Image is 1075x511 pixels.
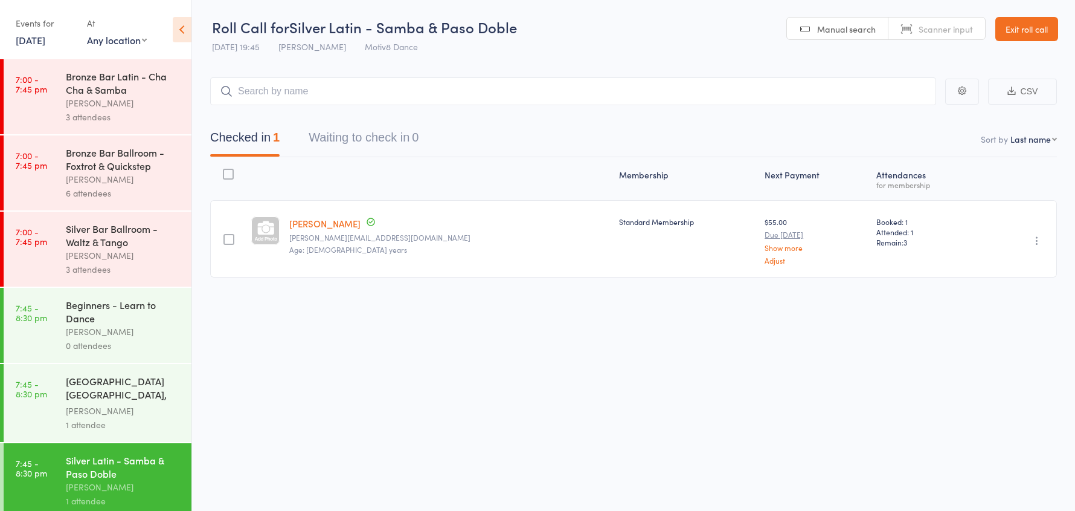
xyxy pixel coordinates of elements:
button: CSV [988,79,1057,105]
span: Silver Latin - Samba & Paso Doble [289,17,517,37]
div: [GEOGRAPHIC_DATA] [GEOGRAPHIC_DATA], West Coast Swing [66,374,181,404]
a: 7:45 -8:30 pm[GEOGRAPHIC_DATA] [GEOGRAPHIC_DATA], West Coast Swing[PERSON_NAME]1 attendee [4,364,191,442]
time: 7:45 - 8:30 pm [16,458,47,478]
button: Waiting to check in0 [309,125,419,157]
a: [PERSON_NAME] [289,217,361,230]
div: 0 [412,131,419,144]
div: [PERSON_NAME] [66,325,181,339]
div: 1 attendee [66,494,181,508]
div: Silver Bar Ballroom - Waltz & Tango [66,222,181,249]
button: Checked in1 [210,125,280,157]
div: [PERSON_NAME] [66,249,181,262]
span: 3 [903,237,907,247]
span: Booked: 1 [876,216,976,227]
div: [PERSON_NAME] [66,404,181,418]
span: Age: [DEMOGRAPHIC_DATA] years [289,244,407,255]
a: [DATE] [16,33,45,47]
span: [PERSON_NAME] [278,41,346,53]
time: 7:00 - 7:45 pm [16,151,47,170]
div: $55.00 [765,216,867,264]
div: 0 attendees [66,339,181,353]
div: Membership [614,163,760,195]
div: [PERSON_NAME] [66,480,181,494]
small: Due [DATE] [765,230,867,239]
small: donna.freeman04@outlook.com [289,233,609,242]
span: Motiv8 Dance [365,41,418,53]
a: 7:00 -7:45 pmBronze Bar Latin - Cha Cha & Samba[PERSON_NAME]3 attendees [4,59,191,134]
span: Remain: [876,237,976,247]
div: 3 attendees [66,262,181,276]
div: Any location [87,33,147,47]
div: At [87,13,147,33]
div: [PERSON_NAME] [66,172,181,186]
a: Exit roll call [995,17,1058,41]
div: Next Payment [760,163,871,195]
div: Last name [1010,133,1051,145]
div: 1 [273,131,280,144]
a: Show more [765,244,867,252]
div: Events for [16,13,75,33]
input: Search by name [210,77,936,105]
a: 7:45 -8:30 pmBeginners - Learn to Dance[PERSON_NAME]0 attendees [4,288,191,363]
span: [DATE] 19:45 [212,41,260,53]
a: 7:00 -7:45 pmSilver Bar Ballroom - Waltz & Tango[PERSON_NAME]3 attendees [4,212,191,287]
div: Bronze Bar Latin - Cha Cha & Samba [66,70,181,96]
div: 3 attendees [66,110,181,124]
div: for membership [876,181,976,189]
div: 6 attendees [66,186,181,200]
div: Bronze Bar Ballroom - Foxtrot & Quickstep [66,146,181,172]
div: Silver Latin - Samba & Paso Doble [66,454,181,480]
span: Manual search [817,23,876,35]
time: 7:45 - 8:30 pm [16,379,47,399]
div: [PERSON_NAME] [66,96,181,110]
span: Scanner input [919,23,973,35]
label: Sort by [981,133,1008,145]
div: Standard Membership [619,216,756,227]
span: Roll Call for [212,17,289,37]
span: Attended: 1 [876,227,976,237]
div: Beginners - Learn to Dance [66,298,181,325]
div: Atten­dances [871,163,981,195]
a: 7:00 -7:45 pmBronze Bar Ballroom - Foxtrot & Quickstep[PERSON_NAME]6 attendees [4,135,191,210]
time: 7:00 - 7:45 pm [16,74,47,94]
time: 7:00 - 7:45 pm [16,227,47,246]
time: 7:45 - 8:30 pm [16,303,47,322]
div: 1 attendee [66,418,181,432]
a: Adjust [765,256,867,264]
